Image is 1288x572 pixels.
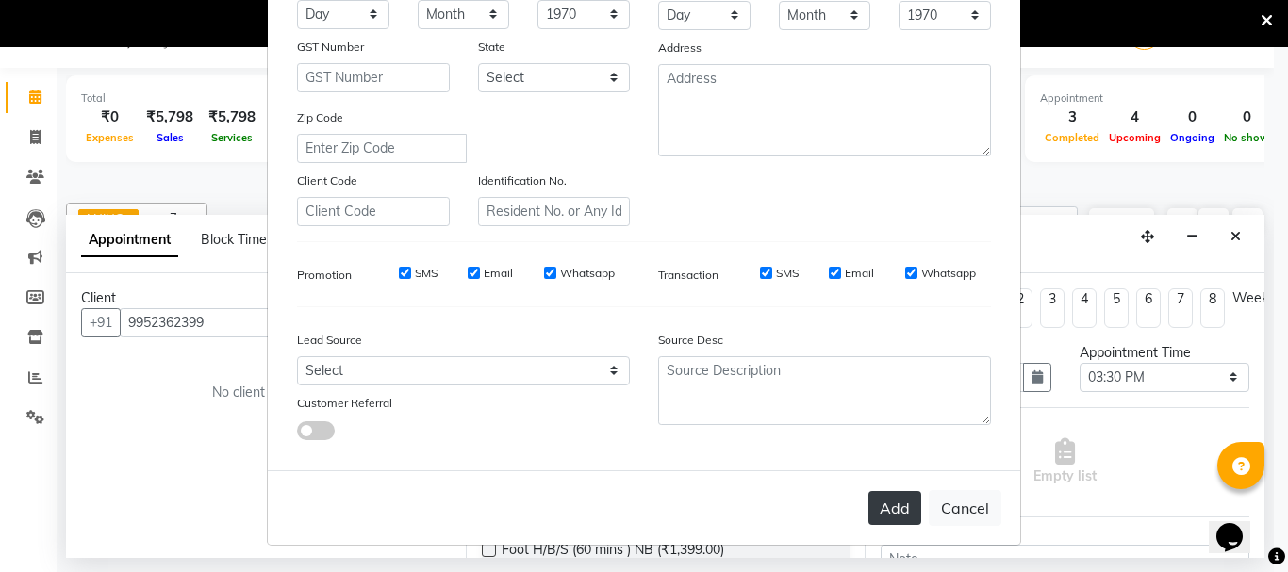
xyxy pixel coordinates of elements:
[484,265,513,282] label: Email
[845,265,874,282] label: Email
[297,134,467,163] input: Enter Zip Code
[297,332,362,349] label: Lead Source
[929,490,1001,526] button: Cancel
[415,265,438,282] label: SMS
[658,332,723,349] label: Source Desc
[478,172,567,189] label: Identification No.
[478,197,631,226] input: Resident No. or Any Id
[297,172,357,189] label: Client Code
[297,197,450,226] input: Client Code
[297,267,352,284] label: Promotion
[560,265,615,282] label: Whatsapp
[776,265,799,282] label: SMS
[297,63,450,92] input: GST Number
[297,395,392,412] label: Customer Referral
[297,109,343,126] label: Zip Code
[868,491,921,525] button: Add
[478,39,505,56] label: State
[297,39,364,56] label: GST Number
[921,265,976,282] label: Whatsapp
[658,40,702,57] label: Address
[658,267,718,284] label: Transaction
